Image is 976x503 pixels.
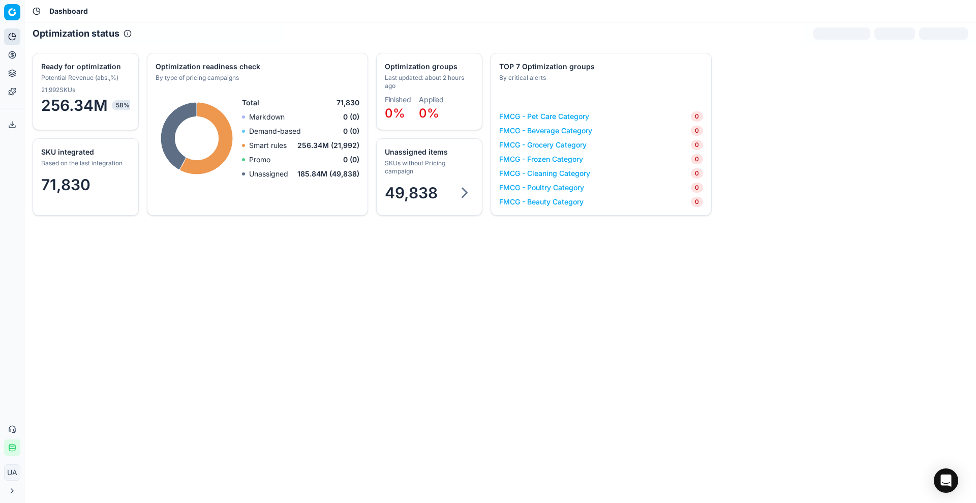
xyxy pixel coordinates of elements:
[249,140,287,151] p: Smart rules
[499,74,701,82] div: By critical alerts
[343,126,359,136] span: 0 (0)
[385,62,472,72] div: Optimization groups
[41,86,75,94] span: 21,992 SKUs
[499,126,592,136] a: FMCG - Beverage Category
[156,62,357,72] div: Optimization readiness check
[249,112,285,122] p: Markdown
[419,96,444,103] dt: Applied
[41,74,128,82] div: Potential Revenue (abs.,%)
[343,155,359,165] span: 0 (0)
[691,154,703,164] span: 0
[419,106,439,121] span: 0%
[499,140,587,150] a: FMCG - Grocery Category
[691,183,703,193] span: 0
[5,465,20,480] span: UA
[41,96,130,114] span: 256.34M
[499,168,590,179] a: FMCG - Cleaning Category
[249,126,301,136] p: Demand-based
[41,62,128,72] div: Ready for optimization
[33,26,119,41] h2: Optimization status
[691,111,703,122] span: 0
[297,169,359,179] span: 185.84M (49,838)
[49,6,88,16] span: Dashboard
[4,464,20,481] button: UA
[249,169,288,179] p: Unassigned
[499,62,701,72] div: TOP 7 Optimization groups
[691,140,703,150] span: 0
[691,126,703,136] span: 0
[41,159,128,167] div: Based on the last integration
[112,100,134,110] span: 58%
[385,159,472,175] div: SKUs without Pricing campaign
[249,155,270,165] p: Promo
[156,74,357,82] div: By type of pricing campaigns
[691,168,703,179] span: 0
[385,184,438,202] span: 49,838
[337,98,359,108] span: 71,830
[934,468,958,493] div: Open Intercom Messenger
[385,74,472,90] div: Last updated: about 2 hours ago
[41,175,90,194] span: 71,830
[499,154,583,164] a: FMCG - Frozen Category
[499,111,589,122] a: FMCG - Pet Care Category
[385,147,472,157] div: Unassigned items
[499,183,584,193] a: FMCG - Poultry Category
[385,106,405,121] span: 0%
[242,98,259,108] span: Total
[343,112,359,122] span: 0 (0)
[41,147,128,157] div: SKU integrated
[297,140,359,151] span: 256.34M (21,992)
[385,96,411,103] dt: Finished
[49,6,88,16] nav: breadcrumb
[499,197,584,207] a: FMCG - Beauty Category
[691,197,703,207] span: 0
